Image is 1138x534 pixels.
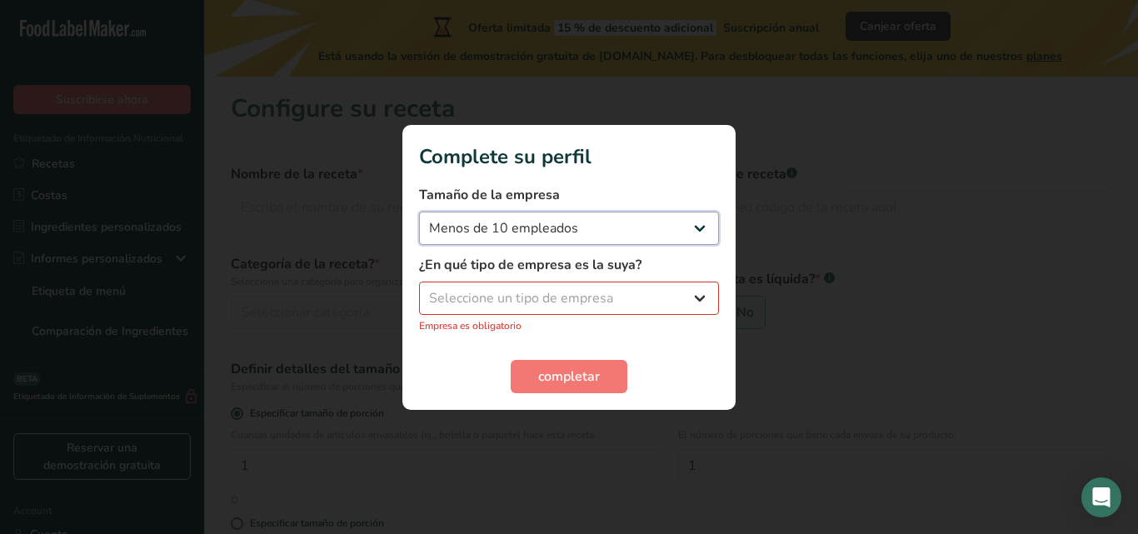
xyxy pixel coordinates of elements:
[419,185,719,205] label: Tamaño de la empresa
[511,360,627,393] button: completar
[1081,477,1121,517] div: Open Intercom Messenger
[419,142,719,172] h1: Complete su perfil
[419,255,719,275] label: ¿En qué tipo de empresa es la suya?
[538,367,600,387] span: completar
[419,318,719,333] p: Empresa es obligatorio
